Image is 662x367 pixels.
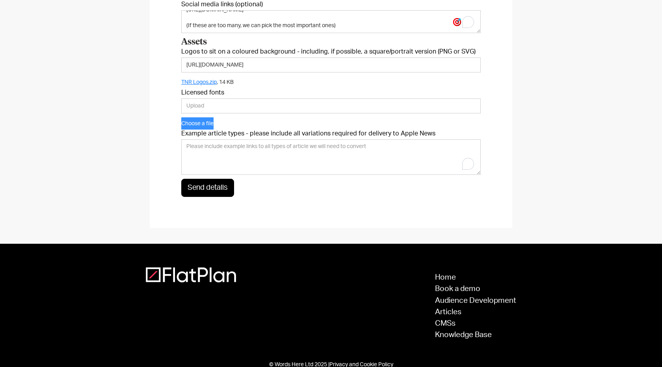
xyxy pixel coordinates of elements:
[181,179,234,197] input: Send details
[181,0,481,8] label: Social media links (optional)
[181,98,481,113] input: Upload
[181,57,481,72] input: Upload
[181,139,481,175] textarea: To enrich screen reader interactions, please activate Accessibility in Grammarly extension settings
[181,117,214,130] button: Choose a file
[435,308,516,316] a: Articles
[181,10,481,33] textarea: To enrich screen reader interactions, please activate Accessibility in Grammarly extension settings
[217,80,234,85] div: , 14 KB
[181,37,481,47] h3: Assets
[435,320,516,327] a: CMSs
[181,130,481,137] label: Example article types - please include all variations required for delivery to Apple News
[435,274,516,281] a: Home
[435,331,516,339] a: Knowledge Base
[181,89,481,96] label: Licensed fonts
[181,48,481,56] label: Logos to sit on a coloured background - including, if possible, a square/portrait version (PNG or...
[435,297,516,304] a: Audience Development
[181,80,217,85] div: TNR Logos.zip
[435,285,516,293] a: Book a demo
